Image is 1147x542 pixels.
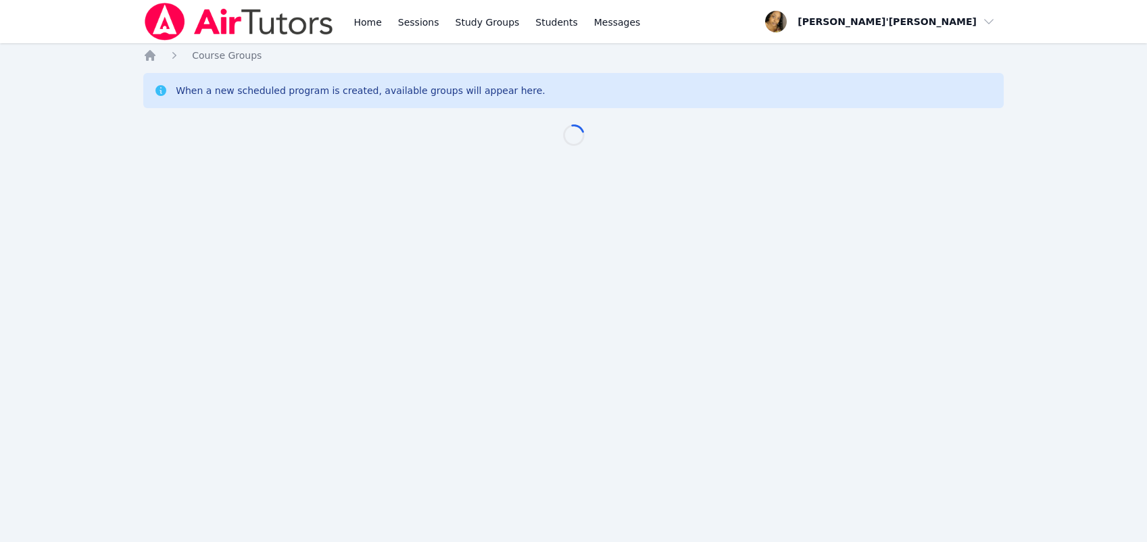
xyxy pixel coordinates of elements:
[143,3,335,41] img: Air Tutors
[594,16,641,29] span: Messages
[143,49,1004,62] nav: Breadcrumb
[176,84,545,97] div: When a new scheduled program is created, available groups will appear here.
[192,50,262,61] span: Course Groups
[192,49,262,62] a: Course Groups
